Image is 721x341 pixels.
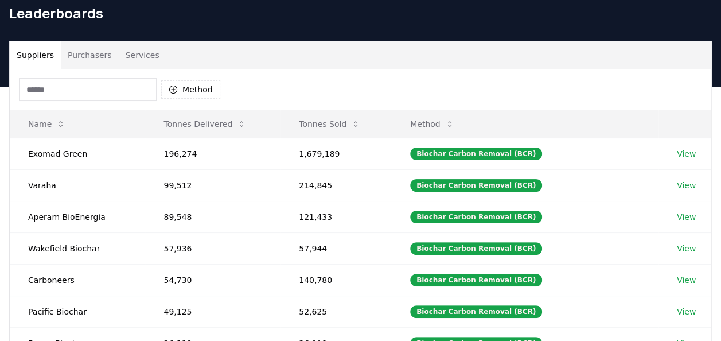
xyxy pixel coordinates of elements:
a: View [677,306,696,317]
td: 99,512 [145,169,280,201]
td: 57,944 [280,232,392,264]
div: Biochar Carbon Removal (BCR) [410,211,542,223]
button: Suppliers [10,41,61,69]
td: Exomad Green [10,138,145,169]
button: Services [119,41,166,69]
td: Wakefield Biochar [10,232,145,264]
td: 49,125 [145,296,280,327]
div: Biochar Carbon Removal (BCR) [410,305,542,318]
td: 1,679,189 [280,138,392,169]
td: 54,730 [145,264,280,296]
td: Aperam BioEnergia [10,201,145,232]
h1: Leaderboards [9,4,712,22]
div: Biochar Carbon Removal (BCR) [410,242,542,255]
a: View [677,180,696,191]
td: 52,625 [280,296,392,327]
td: 121,433 [280,201,392,232]
td: Pacific Biochar [10,296,145,327]
td: Varaha [10,169,145,201]
td: 57,936 [145,232,280,264]
div: Biochar Carbon Removal (BCR) [410,179,542,192]
a: View [677,274,696,286]
a: View [677,243,696,254]
button: Tonnes Delivered [154,113,255,135]
td: 89,548 [145,201,280,232]
button: Method [401,113,463,135]
button: Name [19,113,75,135]
td: 140,780 [280,264,392,296]
div: Biochar Carbon Removal (BCR) [410,274,542,286]
button: Method [161,80,220,99]
button: Purchasers [61,41,119,69]
div: Biochar Carbon Removal (BCR) [410,148,542,160]
td: 196,274 [145,138,280,169]
a: View [677,148,696,160]
button: Tonnes Sold [290,113,369,135]
td: Carboneers [10,264,145,296]
a: View [677,211,696,223]
td: 214,845 [280,169,392,201]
